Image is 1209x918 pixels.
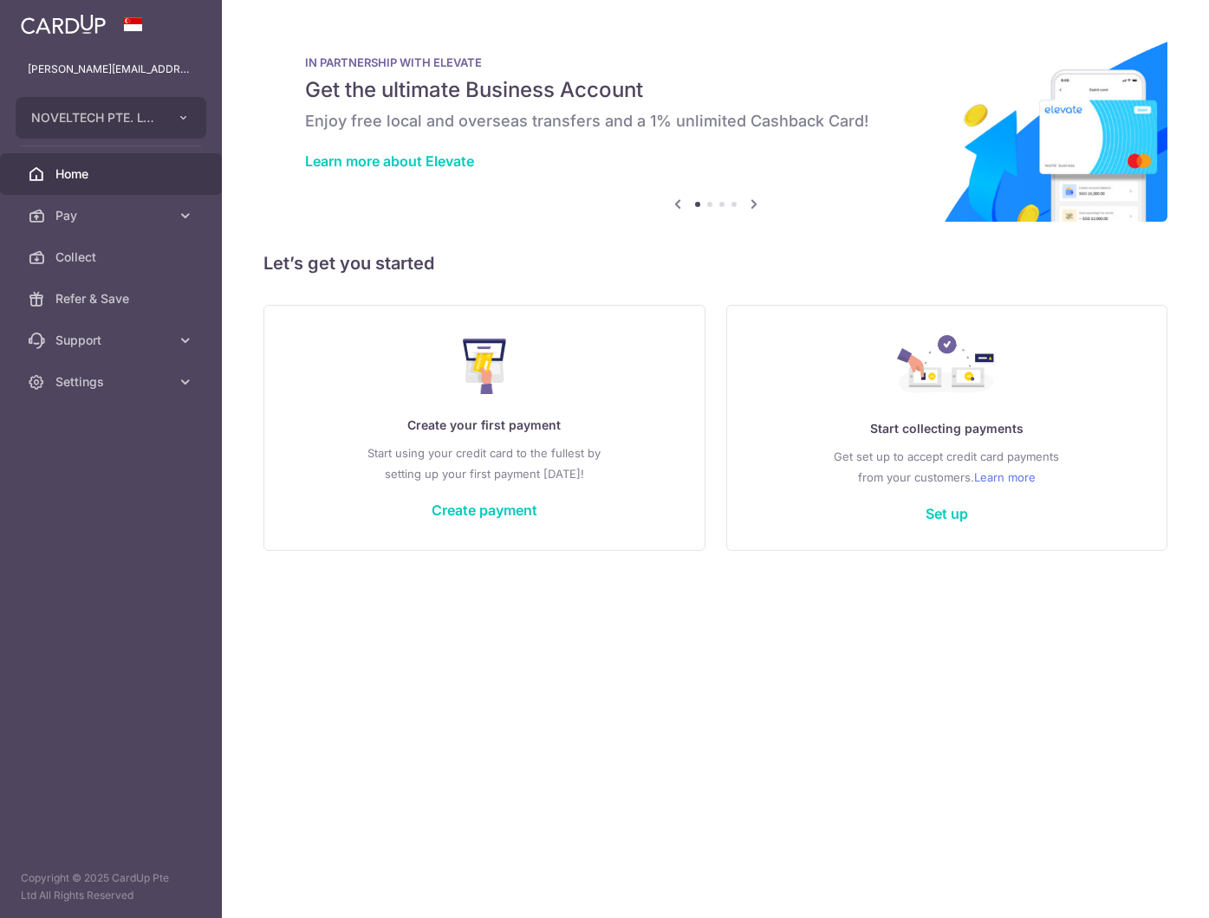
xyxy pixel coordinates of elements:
[897,335,996,398] img: Collect Payment
[305,55,1126,69] p: IN PARTNERSHIP WITH ELEVATE
[299,443,670,484] p: Start using your credit card to the fullest by setting up your first payment [DATE]!
[263,28,1167,222] img: Renovation banner
[305,111,1126,132] h6: Enjoy free local and overseas transfers and a 1% unlimited Cashback Card!
[463,339,507,394] img: Make Payment
[926,505,968,522] a: Set up
[55,373,170,391] span: Settings
[432,501,537,519] a: Create payment
[305,76,1126,104] h5: Get the ultimate Business Account
[55,332,170,349] span: Support
[28,61,194,78] p: [PERSON_NAME][EMAIL_ADDRESS][PERSON_NAME][DOMAIN_NAME]
[305,152,474,170] a: Learn more about Elevate
[55,249,170,266] span: Collect
[55,165,170,183] span: Home
[299,415,670,436] p: Create your first payment
[762,446,1133,488] p: Get set up to accept credit card payments from your customers.
[31,109,159,126] span: NOVELTECH PTE. LTD.
[16,97,206,139] button: NOVELTECH PTE. LTD.
[762,418,1133,439] p: Start collecting payments
[21,14,106,35] img: CardUp
[55,290,170,307] span: Refer & Save
[263,249,1167,277] h5: Let’s get you started
[55,207,170,224] span: Pay
[974,467,1036,488] a: Learn more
